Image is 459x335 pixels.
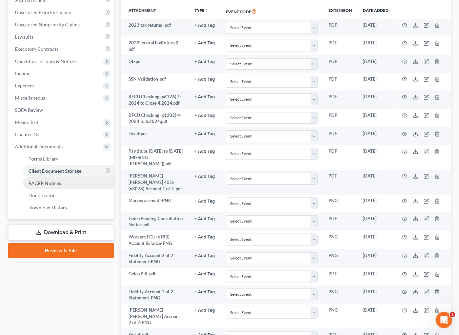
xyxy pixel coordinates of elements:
[195,308,215,313] button: + Add Tag
[195,272,215,276] button: + Add Tag
[121,90,189,109] td: RFCU Checking (x6176) 1-2024 to Close 4.2024.pdf
[28,156,58,162] span: Forms Library
[323,268,357,286] td: PDF
[195,289,215,295] a: + Add Tag
[323,231,357,250] td: PNG
[8,225,114,240] a: Download & Print
[195,113,215,118] button: + Add Tag
[195,173,215,179] a: + Add Tag
[15,22,80,27] span: Unsecured Nonpriority Claims
[323,90,357,109] td: PDF
[9,19,114,31] a: Unsecured Nonpriority Claims
[357,109,394,128] td: [DATE]
[357,73,394,90] td: [DATE]
[9,31,114,43] a: Lawsuits
[323,73,357,90] td: PDF
[15,58,77,64] span: Codebtors Insiders & Notices
[23,177,114,189] a: PACER Notices
[28,205,67,210] span: Download History
[195,8,208,13] button: TYPEunfold_more
[357,90,394,109] td: [DATE]
[357,37,394,55] td: [DATE]
[195,215,215,222] a: + Add Tag
[323,304,357,329] td: PNG
[195,174,215,179] button: + Add Tag
[195,199,215,204] button: + Add Tag
[357,304,394,329] td: [DATE]
[121,19,189,37] td: 2023 tax returns -pdf
[195,130,215,137] a: + Add Tag
[357,145,394,170] td: [DATE]
[28,192,55,198] span: Doc Creator
[121,249,189,268] td: Fidelity Account 2 of 2 Statement-PNG
[323,249,357,268] td: PNG
[195,254,215,258] button: + Add Tag
[121,145,189,170] td: Pay Stubs [DATE] to [DATE] (MISSING [PERSON_NAME]).pdf
[121,55,189,73] td: DL-pdf
[357,170,394,195] td: [DATE]
[9,6,114,19] a: Unsecured Priority Claims
[195,23,215,28] button: + Add Tag
[357,19,394,37] td: [DATE]
[8,243,114,258] a: Review & File
[15,119,38,125] span: Means Test
[15,107,43,113] span: SOFA Review
[121,37,189,55] td: 2022FederalTaxReturn 2-pdf
[15,83,34,88] span: Expenses
[323,127,357,145] td: PDF
[323,19,357,37] td: PDF
[357,195,394,212] td: [DATE]
[195,22,215,28] a: + Add Tag
[195,235,215,239] button: + Add Tag
[357,127,394,145] td: [DATE]
[195,252,215,259] a: + Add Tag
[195,290,215,294] button: + Add Tag
[195,76,215,82] a: + Add Tag
[195,234,215,240] a: + Add Tag
[357,55,394,73] td: [DATE]
[28,180,61,186] span: PACER Notices
[195,95,215,99] button: + Add Tag
[15,34,33,40] span: Lawsuits
[195,93,215,100] a: + Add Tag
[121,212,189,231] td: Geico Pending Cancellation Notice-pdf
[195,271,215,277] a: + Add Tag
[195,197,215,204] a: + Add Tag
[323,55,357,73] td: PDF
[323,3,357,19] th: Extension
[195,40,215,46] a: + Add Tag
[357,212,394,231] td: [DATE]
[121,231,189,250] td: Workers FCU (x183) Account Balance-PNG
[195,217,215,221] button: + Add Tag
[121,73,189,90] td: SSN Validation-pdf
[15,95,45,101] span: Miscellaneous
[121,268,189,286] td: Geico Bill-pdf
[15,131,39,137] span: Chapter 13
[195,148,215,154] a: + Add Tag
[195,112,215,119] a: + Add Tag
[323,286,357,304] td: PNG
[121,195,189,212] td: Marcus account -PNG
[23,165,114,177] a: Client Document Storage
[357,249,394,268] td: [DATE]
[436,312,452,328] iframe: Intercom live chat
[357,268,394,286] td: [DATE]
[195,60,215,64] button: + Add Tag
[323,37,357,55] td: PDF
[323,212,357,231] td: PDF
[15,46,58,52] span: Executory Contracts
[357,286,394,304] td: [DATE]
[195,58,215,65] a: + Add Tag
[195,132,215,136] button: + Add Tag
[9,104,114,116] a: SOFA Review
[195,77,215,82] button: + Add Tag
[357,3,394,19] th: Date added
[323,195,357,212] td: PNG
[15,9,71,15] span: Unsecured Priority Claims
[323,170,357,195] td: PDF
[121,109,189,128] td: RFCU Checking (x1202) 4-2024 to 6.2024.pdf
[121,3,189,19] th: Attachment
[450,312,455,317] span: 1
[357,231,394,250] td: [DATE]
[15,144,63,149] span: Additional Documents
